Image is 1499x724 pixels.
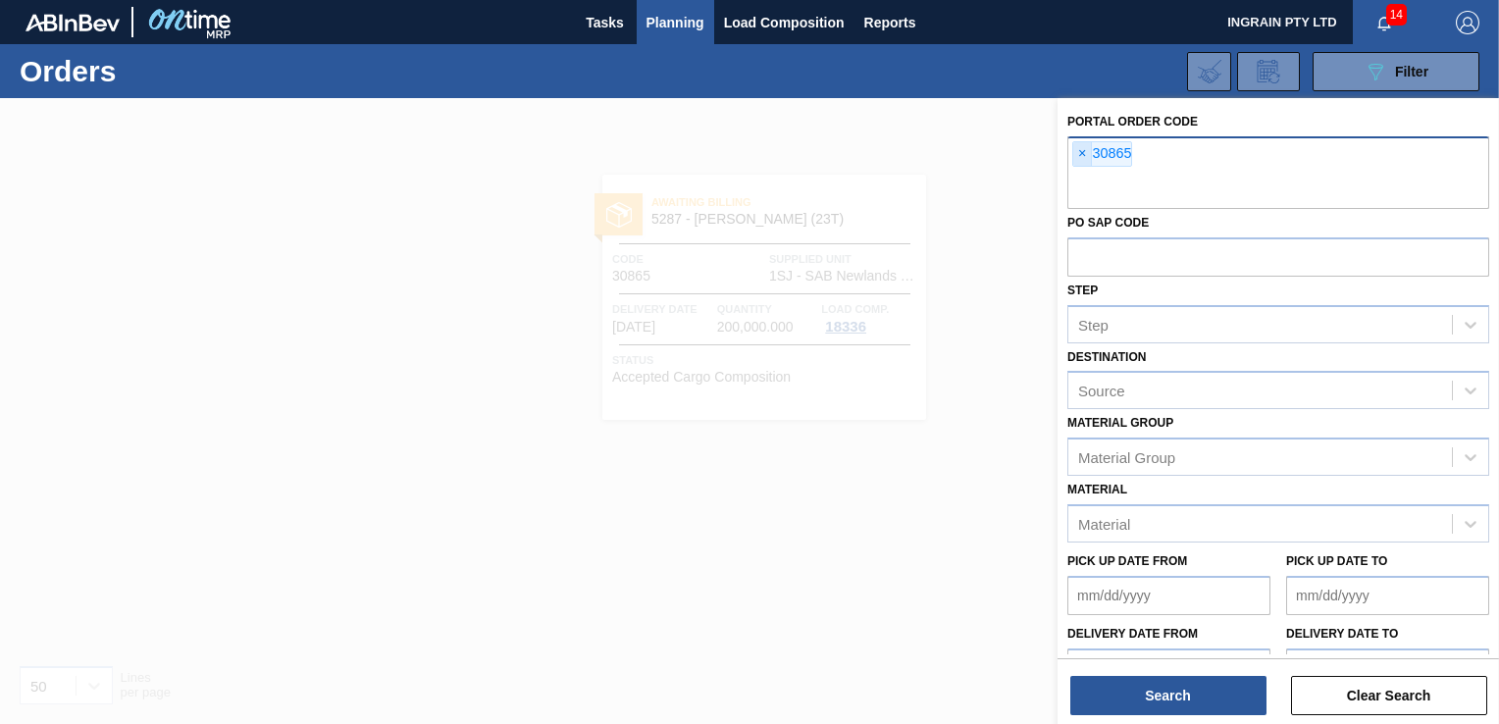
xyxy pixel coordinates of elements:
[864,11,916,34] span: Reports
[1067,115,1198,129] label: Portal Order Code
[1067,416,1173,430] label: Material Group
[1078,449,1175,466] div: Material Group
[1286,648,1489,688] input: mm/dd/yyyy
[1456,11,1479,34] img: Logout
[1067,216,1149,230] label: PO SAP Code
[1078,316,1109,333] div: Step
[1386,4,1407,26] span: 14
[1078,515,1130,532] div: Material
[1067,483,1127,496] label: Material
[1078,383,1125,399] div: Source
[584,11,627,34] span: Tasks
[1067,284,1098,297] label: Step
[1286,627,1398,641] label: Delivery Date to
[20,60,301,82] h1: Orders
[724,11,845,34] span: Load Composition
[1237,52,1300,91] div: Order Review Request
[1072,141,1132,167] div: 30865
[1067,350,1146,364] label: Destination
[1313,52,1479,91] button: Filter
[1073,142,1092,166] span: ×
[26,14,120,31] img: TNhmsLtSVTkK8tSr43FrP2fwEKptu5GPRR3wAAAABJRU5ErkJggg==
[1286,576,1489,615] input: mm/dd/yyyy
[1067,648,1270,688] input: mm/dd/yyyy
[1187,52,1231,91] div: Import Order Negotiation
[1286,554,1387,568] label: Pick up Date to
[1395,64,1428,79] span: Filter
[1067,554,1187,568] label: Pick up Date from
[1067,576,1270,615] input: mm/dd/yyyy
[1067,627,1198,641] label: Delivery Date from
[646,11,704,34] span: Planning
[1353,9,1416,36] button: Notifications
